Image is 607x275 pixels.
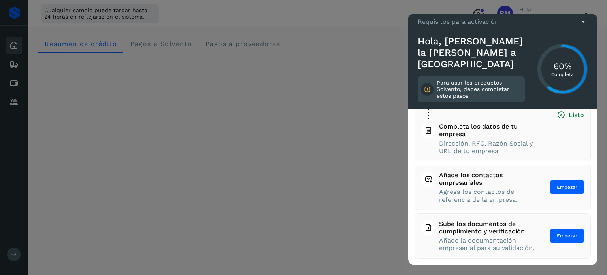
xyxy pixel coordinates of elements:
span: Sube los documentos de cumplimiento y verificación [439,220,535,235]
button: Empezar [550,180,584,194]
span: Añade la documentación empresarial para su validación. [439,237,535,252]
p: Requisitos para activación [418,18,499,25]
p: Para usar los productos Solvento, debes completar estos pasos [437,80,522,99]
button: Sube los documentos de cumplimiento y verificaciónAñade la documentación empresarial para su vali... [421,220,584,252]
span: Agrega los contactos de referencia de la empresa. [439,188,535,203]
button: Añade los contactos empresarialesAgrega los contactos de referencia de la empresa.Empezar [421,171,584,203]
p: Completa [551,72,574,77]
span: Empezar [557,232,577,239]
h3: Hola, [PERSON_NAME] la [PERSON_NAME] a [GEOGRAPHIC_DATA] [418,36,525,70]
span: Añade los contactos empresariales [439,171,535,186]
span: Dirección, RFC, Razón Social y URL de tu empresa [439,140,542,155]
button: Empezar [550,229,584,243]
span: Listo [557,111,584,119]
button: Autoriza con clave CIECInicia la relación comercial y estudio para productos financieros Solvento... [421,75,584,155]
div: Requisitos para activación [408,14,597,29]
span: Completa los datos de tu empresa [439,123,542,138]
span: Empezar [557,184,577,191]
h3: 60% [551,61,574,71]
